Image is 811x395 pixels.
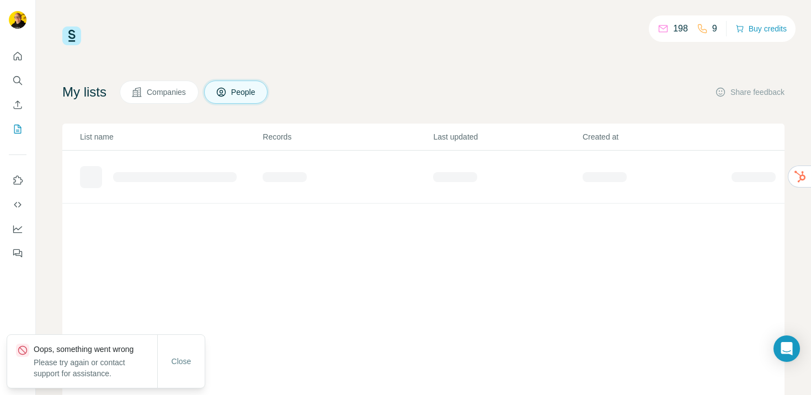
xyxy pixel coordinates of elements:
[231,87,257,98] span: People
[735,21,787,36] button: Buy credits
[172,356,191,367] span: Close
[164,351,199,371] button: Close
[9,11,26,29] img: Avatar
[433,131,581,142] p: Last updated
[712,22,717,35] p: 9
[673,22,688,35] p: 198
[9,119,26,139] button: My lists
[9,46,26,66] button: Quick start
[62,83,106,101] h4: My lists
[715,87,785,98] button: Share feedback
[62,26,81,45] img: Surfe Logo
[773,335,800,362] div: Open Intercom Messenger
[9,71,26,90] button: Search
[147,87,187,98] span: Companies
[34,357,157,379] p: Please try again or contact support for assistance.
[263,131,432,142] p: Records
[9,95,26,115] button: Enrich CSV
[80,131,262,142] p: List name
[34,344,157,355] p: Oops, something went wrong
[9,243,26,263] button: Feedback
[9,170,26,190] button: Use Surfe on LinkedIn
[9,219,26,239] button: Dashboard
[9,195,26,215] button: Use Surfe API
[583,131,730,142] p: Created at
